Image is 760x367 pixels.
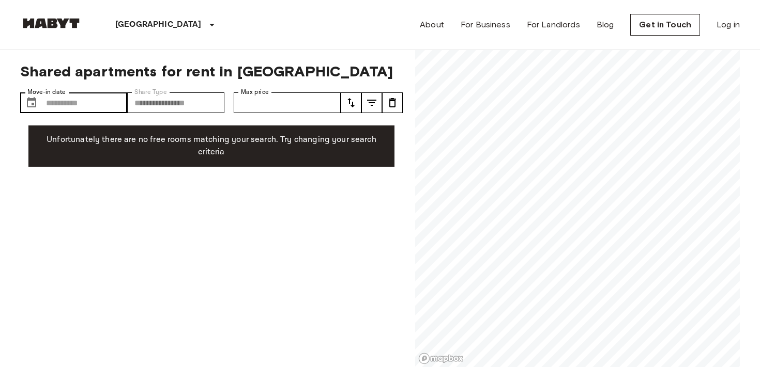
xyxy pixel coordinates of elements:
button: Choose date [21,92,42,113]
label: Share Type [134,88,167,97]
a: Get in Touch [630,14,700,36]
label: Move-in date [27,88,66,97]
a: For Business [461,19,510,31]
span: Shared apartments for rent in [GEOGRAPHIC_DATA] [20,62,403,80]
a: For Landlords [527,19,580,31]
button: tune [382,92,403,113]
p: [GEOGRAPHIC_DATA] [115,19,202,31]
a: Mapbox logo [418,353,464,364]
a: About [420,19,444,31]
button: tune [341,92,361,113]
button: tune [361,92,382,113]
a: Blog [597,19,614,31]
p: Unfortunately there are no free rooms matching your search. Try changing your search criteria [37,134,386,158]
a: Log in [717,19,740,31]
img: Habyt [20,18,82,28]
label: Max price [241,88,269,97]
